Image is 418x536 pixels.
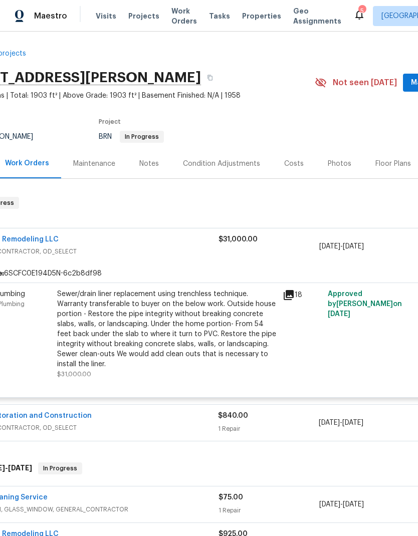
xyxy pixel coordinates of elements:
div: Maintenance [73,159,115,169]
div: Notes [139,159,159,169]
div: 1 Repair [219,505,319,515]
span: Project [99,119,121,125]
span: [DATE] [342,419,363,426]
div: Condition Adjustments [183,159,260,169]
span: $840.00 [218,412,248,419]
div: Work Orders [5,158,49,168]
div: 5 [358,6,365,16]
span: Maestro [34,11,67,21]
div: 18 [283,289,322,301]
span: Properties [242,11,281,21]
span: Tasks [209,13,230,20]
span: Work Orders [171,6,197,26]
div: 1 Repair [218,424,318,434]
span: - [319,499,364,509]
span: $75.00 [219,494,243,501]
span: - [319,418,363,428]
div: Sewer/drain liner replacement using trenchless technique. Warranty transferable to buyer on the b... [57,289,277,369]
span: Not seen [DATE] [333,78,397,88]
span: [DATE] [8,464,32,471]
span: [DATE] [319,243,340,250]
span: [DATE] [328,311,350,318]
div: Floor Plans [375,159,411,169]
span: In Progress [39,463,81,473]
span: [DATE] [343,501,364,508]
span: [DATE] [343,243,364,250]
span: [DATE] [319,419,340,426]
span: Visits [96,11,116,21]
button: Copy Address [201,69,219,87]
span: Geo Assignments [293,6,341,26]
span: $31,000.00 [219,236,258,243]
span: [DATE] [319,501,340,508]
span: $31,000.00 [57,371,91,377]
span: Approved by [PERSON_NAME] on [328,291,402,318]
span: - [319,241,364,251]
div: Costs [284,159,304,169]
span: In Progress [121,134,163,140]
div: Photos [328,159,351,169]
span: Projects [128,11,159,21]
span: BRN [99,133,164,140]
